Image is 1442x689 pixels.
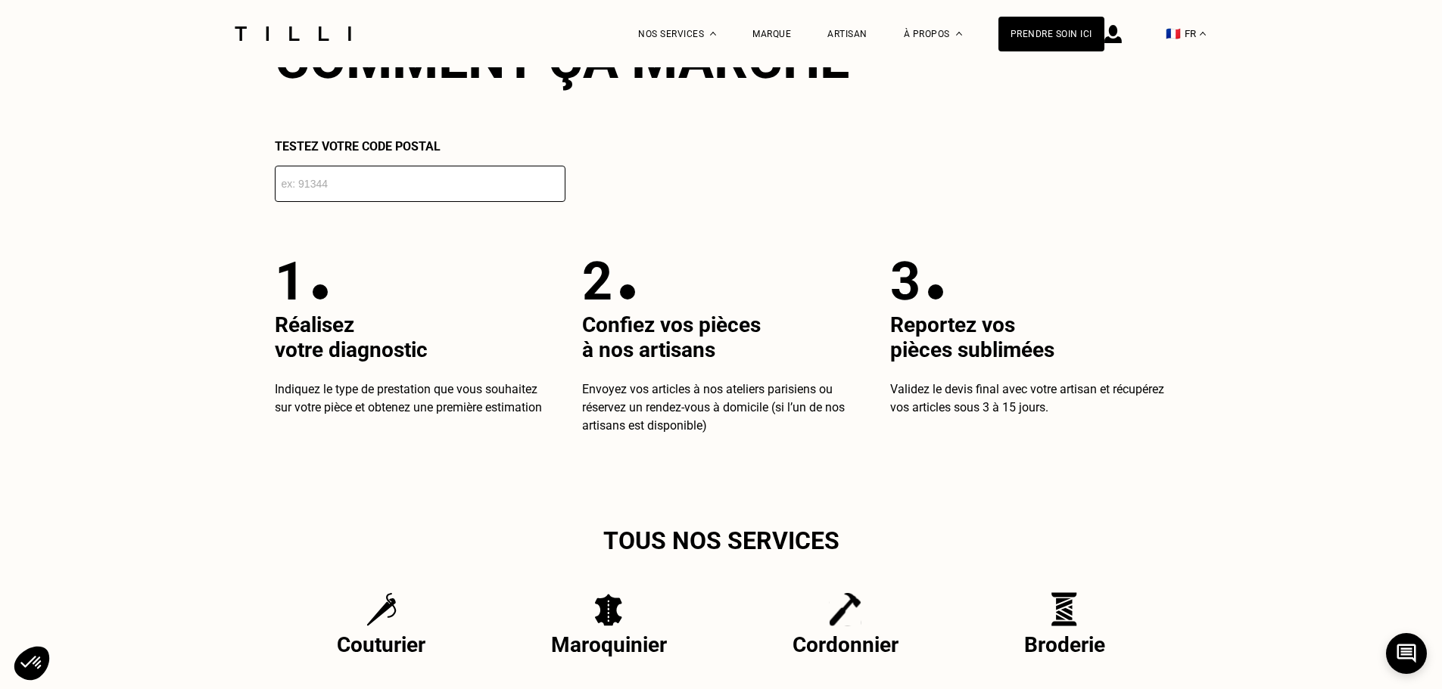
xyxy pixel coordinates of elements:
span: à nos artisans [582,337,715,362]
img: icône connexion [1104,25,1122,43]
p: Broderie [1024,632,1105,657]
span: votre diagnostic [275,337,428,362]
span: Réalisez [275,312,354,337]
p: Couturier [337,632,425,657]
p: 1 [275,250,305,312]
p: Testez votre code postal [275,139,1168,154]
a: Prendre soin ici [998,17,1104,51]
h2: Tous nos services [275,526,1168,556]
span: Indiquez le type de prestation que vous souhaitez sur votre pièce et obtenez une première estimation [275,382,542,414]
img: Menu déroulant [710,32,716,36]
p: 2 [582,250,612,312]
img: Menu déroulant à propos [956,32,962,36]
img: Couturier [366,592,396,626]
p: Cordonnier [793,632,899,657]
input: ex: 91344 [275,166,565,202]
img: menu déroulant [1200,32,1206,36]
span: 🇫🇷 [1166,26,1181,41]
a: Artisan [827,29,867,39]
span: Envoyez vos articles à nos ateliers parisiens ou réservez un rendez-vous à domicile (si l’un de n... [582,382,845,433]
span: Reportez vos [890,312,1015,337]
img: Maroquinier [594,592,624,626]
p: Maroquinier [551,632,667,657]
img: Broderie [1051,592,1077,626]
img: Cordonnier [829,592,861,626]
span: pièces sublimées [890,337,1054,362]
span: Validez le devis final avec votre artisan et récupérez vos articles sous 3 à 15 jours. [890,382,1164,414]
p: 3 [890,250,920,312]
img: Logo du service de couturière Tilli [229,26,357,41]
a: Marque [752,29,791,39]
span: Confiez vos pièces [582,312,761,337]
